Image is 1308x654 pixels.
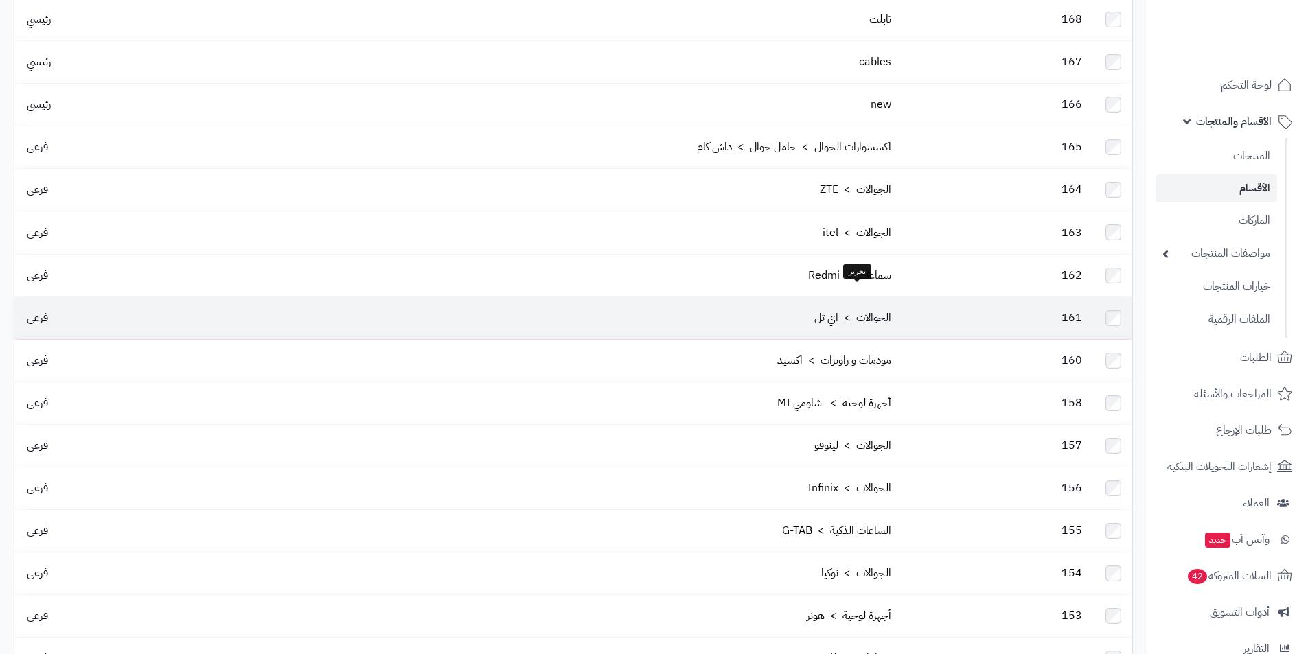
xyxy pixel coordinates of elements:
[20,565,55,581] span: فرعى
[1240,348,1272,367] span: الطلبات
[871,96,891,113] a: new
[1055,352,1089,369] span: 160
[814,437,891,454] a: الجوالات > لينوفو
[859,54,891,70] a: cables
[20,522,55,539] span: فرعى
[1156,596,1300,629] a: أدوات التسويق
[20,139,55,155] span: فرعى
[1055,522,1089,539] span: 155
[1215,36,1295,65] img: logo-2.png
[20,96,58,113] span: رئيسي
[1167,457,1272,476] span: إشعارات التحويلات البنكية
[1156,239,1277,268] a: مواصفات المنتجات
[1204,530,1270,549] span: وآتس آب
[1055,54,1089,70] span: 167
[1156,69,1300,102] a: لوحة التحكم
[1156,305,1277,334] a: الملفات الرقمية
[1156,174,1277,202] a: الأقسام
[1055,310,1089,326] span: 161
[1156,450,1300,483] a: إشعارات التحويلات البنكية
[1156,559,1300,592] a: السلات المتروكة42
[1055,181,1089,198] span: 164
[20,352,55,369] span: فرعى
[1186,566,1272,585] span: السلات المتروكة
[20,310,55,326] span: فرعى
[1243,493,1270,513] span: العملاء
[820,181,891,198] a: الجوالات > ZTE
[20,267,55,283] span: فرعى
[1156,523,1300,556] a: وآتس آبجديد
[20,395,55,411] span: فرعى
[20,480,55,496] span: فرعى
[697,139,891,155] a: اكسسوارات الجوال > حامل جوال > داش كام
[814,310,891,326] a: الجوالات > اي تل
[1196,112,1272,131] span: الأقسام والمنتجات
[1156,487,1300,519] a: العملاء
[843,264,871,279] div: تحرير
[808,267,891,283] a: سماعات > Redmi
[1055,437,1089,454] span: 157
[777,395,891,411] a: أجهزة لوحية > شاومي MI
[1055,96,1089,113] span: 166
[1210,603,1270,622] span: أدوات التسويق
[20,437,55,454] span: فرعى
[20,11,58,27] span: رئيسي
[20,181,55,198] span: فرعى
[1156,414,1300,447] a: طلبات الإرجاع
[1216,421,1272,440] span: طلبات الإرجاع
[1055,395,1089,411] span: 158
[869,11,891,27] a: تابلت
[20,224,55,241] span: فرعى
[1055,565,1089,581] span: 154
[821,565,891,581] a: الجوالات > نوكيا
[807,607,891,624] a: أجهزة لوحية > هونر
[1055,480,1089,496] span: 156
[1156,272,1277,301] a: خيارات المنتجات
[20,607,55,624] span: فرعى
[20,54,58,70] span: رئيسي
[1156,141,1277,171] a: المنتجات
[1055,139,1089,155] span: 165
[1188,569,1207,584] span: 42
[1055,11,1089,27] span: 168
[777,352,891,369] a: مودمات و راوترات > اكسيد
[1055,224,1089,241] span: 163
[1156,206,1277,235] a: الماركات
[1205,533,1230,548] span: جديد
[1156,341,1300,374] a: الطلبات
[1156,377,1300,410] a: المراجعات والأسئلة
[1055,607,1089,624] span: 153
[1221,75,1272,95] span: لوحة التحكم
[1194,384,1272,404] span: المراجعات والأسئلة
[782,522,891,539] a: الساعات الذكية > G-TAB
[1055,267,1089,283] span: 162
[823,224,891,241] a: الجوالات > itel
[807,480,891,496] a: الجوالات > Infinix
